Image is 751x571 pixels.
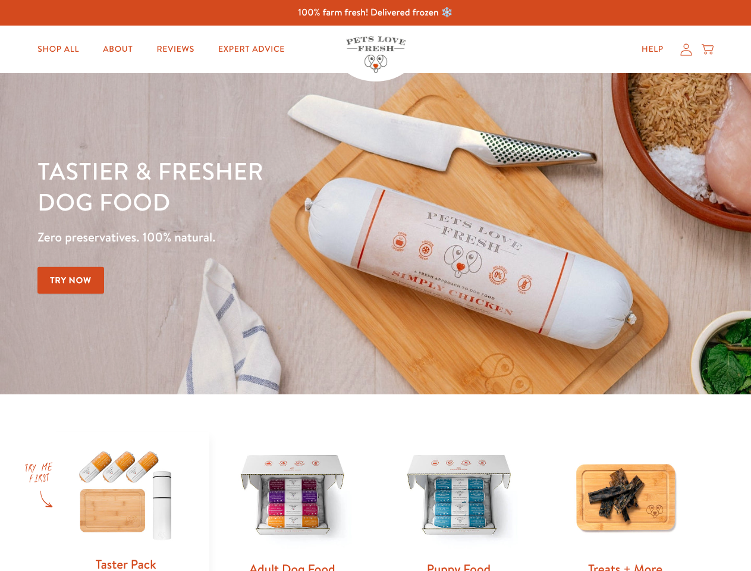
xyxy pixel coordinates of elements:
a: Shop All [28,37,89,61]
p: Zero preservatives. 100% natural. [37,227,488,248]
h1: Tastier & fresher dog food [37,155,488,217]
a: Reviews [147,37,203,61]
a: Help [632,37,673,61]
a: Try Now [37,267,104,294]
a: Expert Advice [209,37,294,61]
img: Pets Love Fresh [346,36,406,73]
a: About [93,37,142,61]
